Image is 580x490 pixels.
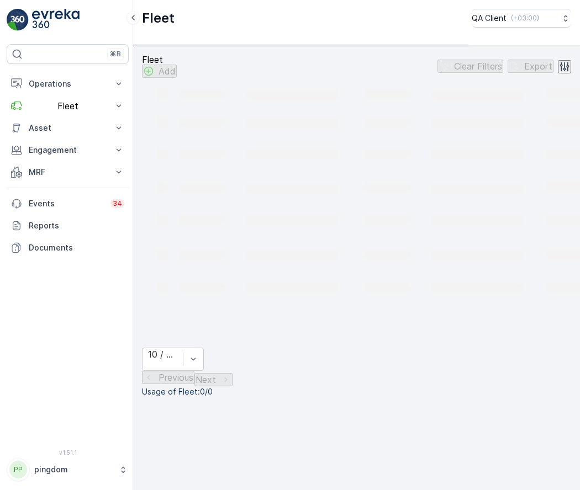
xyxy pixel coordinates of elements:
p: ⌘B [110,50,121,58]
p: Fleet [142,55,177,65]
p: QA Client [472,13,507,24]
button: Clear Filters [437,60,503,73]
p: Operations [29,78,107,89]
button: Fleet [7,95,129,117]
div: PP [9,461,27,478]
button: Next [194,373,233,386]
p: Next [196,375,216,385]
p: Add [159,66,176,76]
p: Reports [29,220,124,231]
p: Events [29,198,104,209]
p: 34 [113,199,122,208]
p: Documents [29,242,124,253]
button: MRF [7,161,129,183]
a: Reports [7,215,129,237]
img: logo [7,9,29,31]
button: Add [142,65,177,78]
button: PPpingdom [7,458,129,481]
p: Asset [29,122,107,134]
button: Previous [142,371,194,384]
p: Previous [159,372,193,382]
button: Engagement [7,139,129,161]
div: 10 / Page [148,349,177,359]
img: logo_light-DOdMpM7g.png [32,9,80,31]
p: Fleet [142,9,175,27]
a: Documents [7,237,129,259]
button: Export [508,60,553,73]
a: Events34 [7,193,129,215]
button: Asset [7,117,129,139]
p: Usage of Fleet : 0/0 [142,386,571,397]
p: pingdom [34,464,113,475]
p: MRF [29,167,107,178]
p: ( +03:00 ) [511,14,539,23]
p: Clear Filters [454,61,502,71]
p: Fleet [29,101,107,111]
button: QA Client(+03:00) [472,9,571,28]
p: Export [524,61,552,71]
button: Operations [7,73,129,95]
span: v 1.51.1 [7,449,129,456]
p: Engagement [29,145,107,156]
